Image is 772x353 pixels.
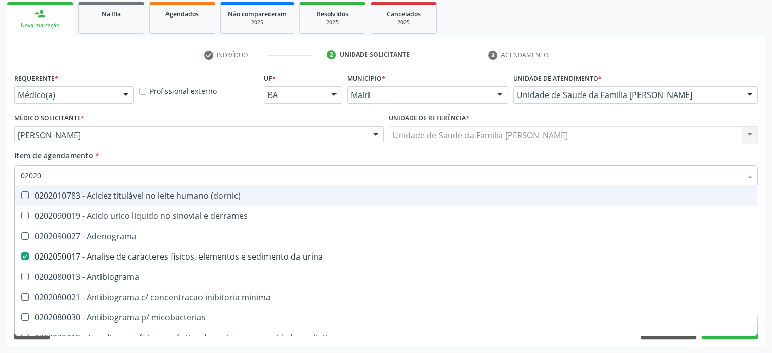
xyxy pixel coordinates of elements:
div: 2 [327,50,336,59]
div: 0202080030 - Antibiograma p/ micobacterias [21,313,751,322]
input: Buscar por procedimentos [21,165,741,185]
div: 0202090027 - Adenograma [21,232,751,240]
div: person_add [35,8,46,19]
label: Médico Solicitante [14,111,84,126]
label: UF [264,71,276,86]
span: Agendados [165,10,199,18]
div: 0202080021 - Antibiograma c/ concentracao inibitoria minima [21,293,751,301]
div: Nova marcação [14,22,66,29]
span: Unidade de Saude da Familia [PERSON_NAME] [517,90,737,100]
span: Na fila [102,10,121,18]
span: Resolvidos [317,10,348,18]
div: 0202010783 - Acidez titulável no leite humano (dornic) [21,191,751,200]
div: 0202050017 - Analise de caracteres fisicos, elementos e sedimento da urina [21,252,751,261]
label: Unidade de atendimento [513,71,602,86]
label: Unidade de referência [389,111,469,126]
span: Mairi [351,90,488,100]
label: Município [347,71,385,86]
div: 2025 [307,19,358,26]
span: Item de agendamento [14,151,93,161]
div: Unidade solicitante [340,50,410,59]
div: 2025 [378,19,429,26]
span: [PERSON_NAME] [18,130,363,140]
span: BA [267,90,321,100]
div: 0202090019 - Acido urico liquido no sinovial e derrames [21,212,751,220]
div: 0302020012 - Atendimento fisioterapêutico de paciente com cuidados paliativos [21,334,751,342]
span: Cancelados [387,10,421,18]
span: Não compareceram [228,10,287,18]
div: 2025 [228,19,287,26]
span: Médico(a) [18,90,113,100]
label: Requerente [14,71,58,86]
div: 0202080013 - Antibiograma [21,273,751,281]
label: Profissional externo [150,86,217,97]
